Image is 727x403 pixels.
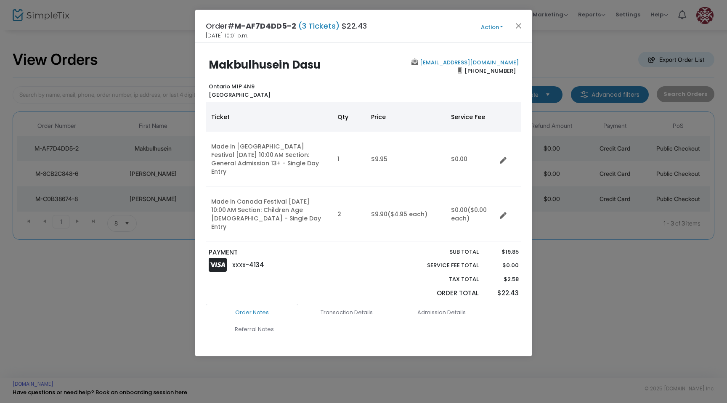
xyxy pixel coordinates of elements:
[232,262,246,269] span: XXXX
[467,23,517,32] button: Action
[208,321,300,338] a: Referral Notes
[332,102,366,132] th: Qty
[407,275,479,284] p: Tax Total
[487,248,518,256] p: $19.85
[487,261,518,270] p: $0.00
[234,21,296,31] span: M-AF7D4DD5-2
[418,58,519,66] a: [EMAIL_ADDRESS][DOMAIN_NAME]
[296,21,342,31] span: (3 Tickets)
[446,102,496,132] th: Service Fee
[446,132,496,187] td: $0.00
[395,304,488,321] a: Admission Details
[209,248,360,257] p: PAYMENT
[206,187,332,242] td: Made in Canada Festival [DATE] 10:00 AM Section: Children Age [DEMOGRAPHIC_DATA] - Single Day Entry
[206,132,332,187] td: Made in [GEOGRAPHIC_DATA] Festival [DATE] 10:00 AM Section: General Admission 13+ - Single Day Entry
[451,206,487,223] span: ($0.00 each)
[206,102,521,242] div: Data table
[332,187,366,242] td: 2
[446,187,496,242] td: $0.00
[407,261,479,270] p: Service Fee Total
[462,64,519,77] span: [PHONE_NUMBER]
[366,102,446,132] th: Price
[206,20,367,32] h4: Order# $22.43
[513,20,524,31] button: Close
[366,132,446,187] td: $9.95
[209,57,321,72] b: Makbulhusein Dasu
[332,132,366,187] td: 1
[206,102,332,132] th: Ticket
[387,210,427,218] span: ($4.95 each)
[407,248,479,256] p: Sub total
[206,32,248,40] span: [DATE] 10:01 p.m.
[206,304,298,321] a: Order Notes
[487,289,518,298] p: $22.43
[300,304,393,321] a: Transaction Details
[209,82,271,99] b: Ontario M1P 4N9 [GEOGRAPHIC_DATA]
[366,187,446,242] td: $9.90
[487,275,518,284] p: $2.58
[246,260,264,269] span: -4134
[407,289,479,298] p: Order Total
